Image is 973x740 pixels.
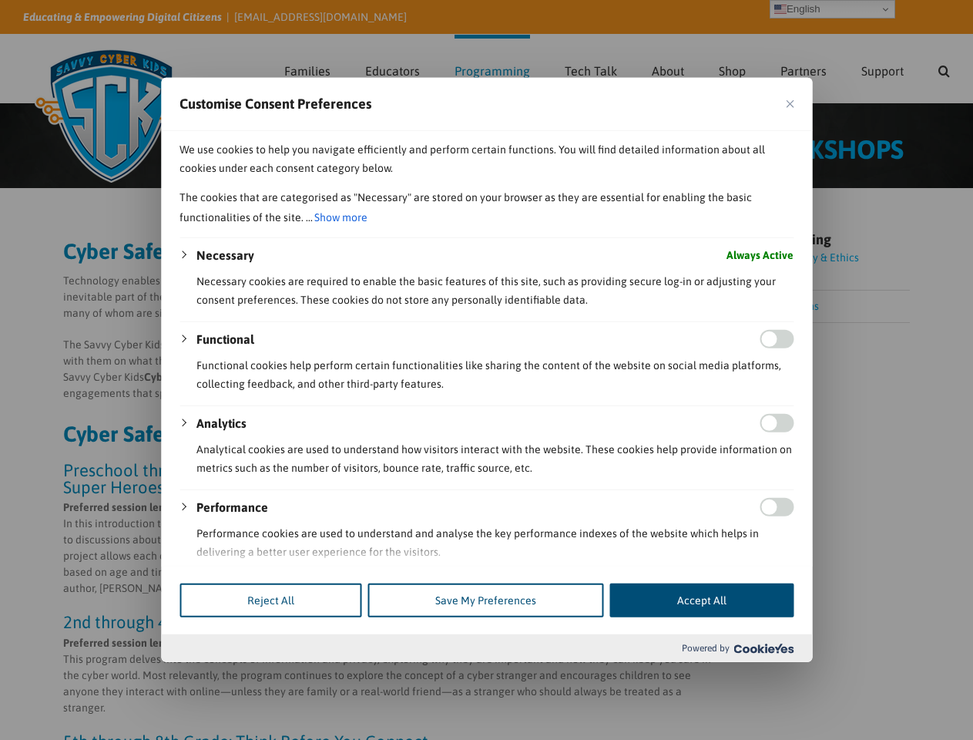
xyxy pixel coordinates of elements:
[609,584,793,617] button: Accept All
[196,524,793,561] p: Performance cookies are used to understand and analyse the key performance indexes of the website...
[196,246,254,264] button: Necessary
[196,414,247,432] button: Analytics
[786,100,793,108] img: Close
[196,498,268,516] button: Performance
[180,188,793,228] p: The cookies that are categorised as "Necessary" are stored on your browser as they are essential ...
[180,584,361,617] button: Reject All
[726,246,793,264] span: Always Active
[180,95,371,113] span: Customise Consent Preferences
[760,414,793,432] input: Enable Analytics
[196,440,793,477] p: Analytical cookies are used to understand how visitors interact with the website. These cookies h...
[161,634,812,662] div: Powered by
[760,498,793,516] input: Enable Performance
[196,272,793,309] p: Necessary cookies are required to enable the basic features of this site, such as providing secur...
[196,330,254,348] button: Functional
[313,207,369,228] button: Show more
[760,330,793,348] input: Enable Functional
[180,140,793,177] p: We use cookies to help you navigate efficiently and perform certain functions. You will find deta...
[196,356,793,393] p: Functional cookies help perform certain functionalities like sharing the content of the website o...
[733,644,793,654] img: Cookieyes logo
[367,584,603,617] button: Save My Preferences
